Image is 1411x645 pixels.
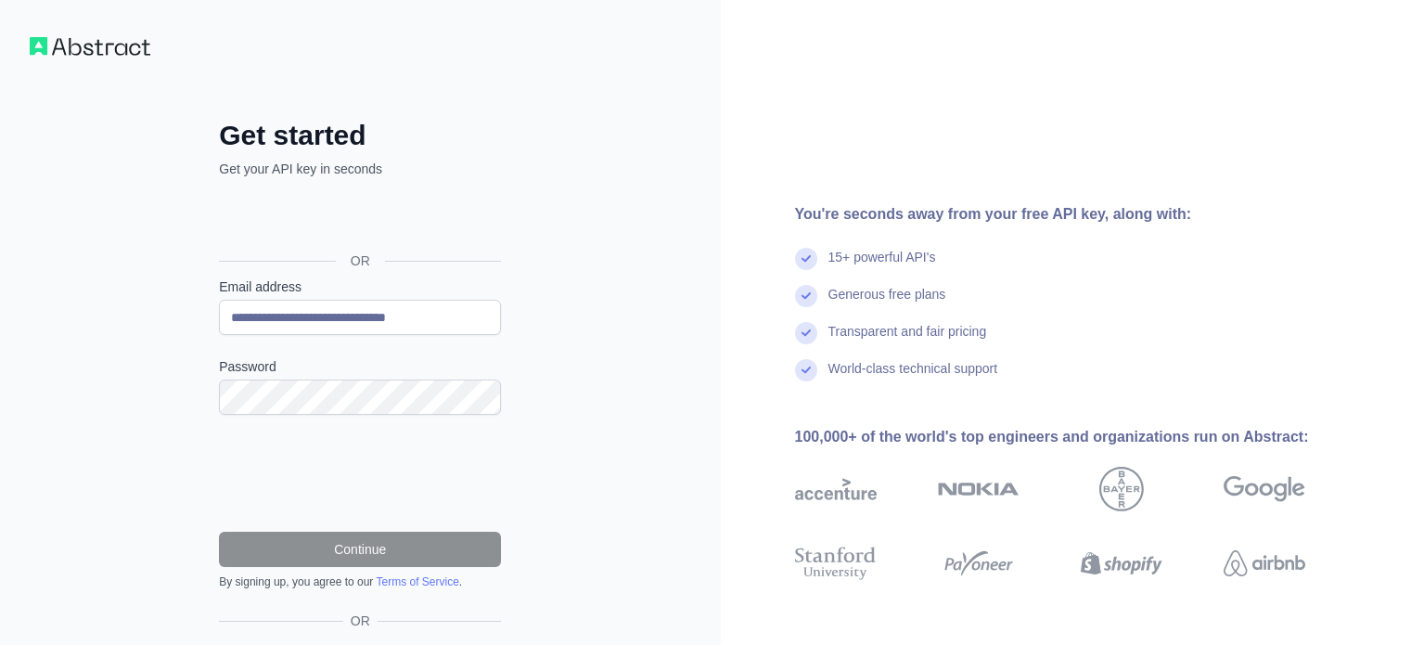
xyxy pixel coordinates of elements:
span: OR [336,252,385,270]
img: check mark [795,248,817,270]
a: Terms of Service [376,575,458,588]
img: stanford university [795,543,877,584]
img: check mark [795,359,817,381]
img: bayer [1099,467,1144,511]
h2: Get started [219,119,501,152]
img: shopify [1081,543,1162,584]
div: 100,000+ of the world's top engineers and organizations run on Abstract: [795,426,1365,448]
img: check mark [795,322,817,344]
div: Generous free plans [828,285,946,322]
div: Transparent and fair pricing [828,322,987,359]
div: World-class technical support [828,359,998,396]
iframe: Nút Đăng nhập bằng Google [210,199,507,239]
img: accenture [795,467,877,511]
div: 15+ powerful API's [828,248,936,285]
img: airbnb [1224,543,1305,584]
img: Workflow [30,37,150,56]
iframe: reCAPTCHA [219,437,501,510]
div: You're seconds away from your free API key, along with: [795,203,1365,226]
p: Get your API key in seconds [219,160,501,178]
img: nokia [938,467,1020,511]
img: google [1224,467,1305,511]
div: By signing up, you agree to our . [219,574,501,589]
img: payoneer [938,543,1020,584]
img: check mark [795,285,817,307]
button: Continue [219,532,501,567]
span: OR [343,612,378,630]
label: Password [219,357,501,376]
label: Email address [219,277,501,296]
